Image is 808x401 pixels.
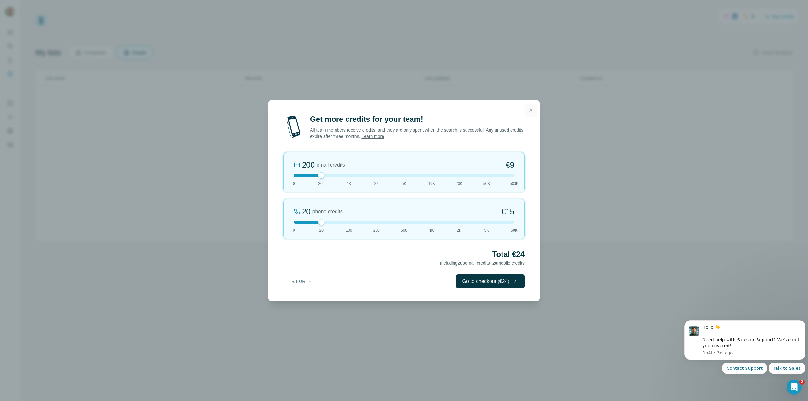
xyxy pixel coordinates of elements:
span: €9 [506,160,514,170]
span: 1K [429,227,434,233]
span: 20 [319,227,324,233]
span: 0 [293,227,295,233]
img: website_grey.svg [10,16,15,21]
iframe: Intercom notifications message [682,315,808,378]
span: 0 [293,181,295,186]
span: 2 [799,380,805,385]
span: 200 [373,227,380,233]
button: Go to checkout (€24) [456,274,525,288]
span: 50K [483,181,490,186]
p: All team members receive credits, and they are only spent when the search is successful. Any unus... [310,127,525,139]
span: phone credits [312,208,343,215]
img: mobile-phone [283,114,304,139]
span: 1K [347,181,351,186]
span: 500 [401,227,407,233]
span: 5K [484,227,489,233]
span: 20K [456,181,462,186]
span: 2K [374,181,379,186]
div: Domein: [DOMAIN_NAME] [16,16,69,21]
a: Learn more [361,134,384,139]
div: 200 [302,160,315,170]
span: 20 [492,261,497,266]
div: 20 [302,207,311,217]
div: Domeinoverzicht [24,37,55,41]
span: €15 [502,207,514,217]
span: 200 [318,181,324,186]
span: email credits [317,161,345,169]
span: Including email credits + mobile credits [440,261,525,266]
span: 5K [402,181,407,186]
span: 200 [458,261,465,266]
img: tab_domain_overview_orange.svg [17,37,22,42]
span: 100 [346,227,352,233]
button: € EUR [288,276,317,287]
img: tab_keywords_by_traffic_grey.svg [62,37,67,42]
iframe: Intercom live chat [787,380,802,395]
span: 500K [510,181,519,186]
span: 2K [457,227,461,233]
div: v 4.0.25 [18,10,31,15]
img: logo_orange.svg [10,10,15,15]
div: Keywords op verkeer [69,37,108,41]
span: 50K [511,227,517,233]
h2: Total €24 [283,249,525,259]
span: 10K [428,181,435,186]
